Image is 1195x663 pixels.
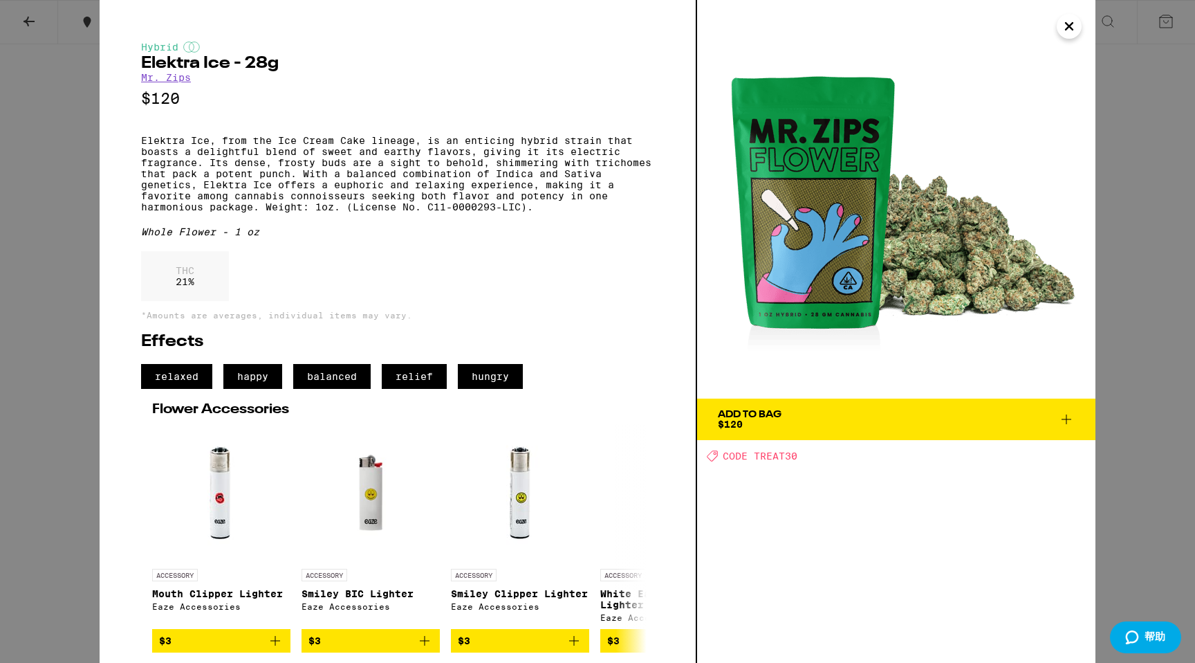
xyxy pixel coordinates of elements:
span: $120 [718,419,743,430]
div: Eaze Accessories [302,602,440,611]
div: Eaze Accessories [451,602,589,611]
img: Eaze Accessories - Smiley Clipper Lighter [451,424,589,562]
div: Whole Flower - 1 oz [141,226,654,237]
a: Open page for White Eaze Clipper Lighter from Eaze Accessories [600,424,739,629]
p: White Eaze Clipper Lighter [600,588,739,610]
span: balanced [293,364,371,389]
span: relief [382,364,447,389]
p: Mouth Clipper Lighter [152,588,290,599]
div: Eaze Accessories [152,602,290,611]
span: relaxed [141,364,212,389]
p: ACCESSORY [600,569,646,581]
p: ACCESSORY [302,569,347,581]
button: Add to bag [600,629,739,653]
img: hybridColor.svg [183,42,200,53]
span: $3 [308,635,321,646]
a: Open page for Mouth Clipper Lighter from Eaze Accessories [152,424,290,629]
span: $3 [159,635,172,646]
iframe: 打开一个小组件，您可以在其中找到更多信息 [1109,621,1181,656]
a: Open page for Smiley Clipper Lighter from Eaze Accessories [451,424,589,629]
a: Open page for Smiley BIC Lighter from Eaze Accessories [302,424,440,629]
span: $3 [607,635,620,646]
p: ACCESSORY [152,569,198,581]
div: Eaze Accessories [600,613,739,622]
div: 21 % [141,251,229,301]
img: Eaze Accessories - Mouth Clipper Lighter [152,424,290,562]
h2: Elektra Ice - 28g [141,55,654,72]
p: $120 [141,90,654,107]
p: ACCESSORY [451,569,497,581]
span: hungry [458,364,523,389]
h2: Effects [141,334,654,350]
a: Mr. Zips [141,72,191,83]
p: *Amounts are averages, individual items may vary. [141,311,654,320]
p: Elektra Ice, from the Ice Cream Cake lineage, is an enticing hybrid strain that boasts a delightf... [141,135,654,212]
button: Add to bag [302,629,440,653]
span: $3 [458,635,470,646]
span: happy [223,364,282,389]
p: Smiley Clipper Lighter [451,588,589,599]
button: Add To Bag$120 [697,399,1095,440]
span: CODE TREAT30 [723,451,797,462]
img: Eaze Accessories - Smiley BIC Lighter [317,424,424,562]
button: Add to bag [152,629,290,653]
div: Add To Bag [718,410,781,419]
div: Hybrid [141,42,654,53]
h2: Flower Accessories [152,403,643,417]
p: Smiley BIC Lighter [302,588,440,599]
button: Close [1057,14,1082,39]
button: Add to bag [451,629,589,653]
img: Eaze Accessories - White Eaze Clipper Lighter [600,424,739,562]
p: THC [176,265,194,276]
